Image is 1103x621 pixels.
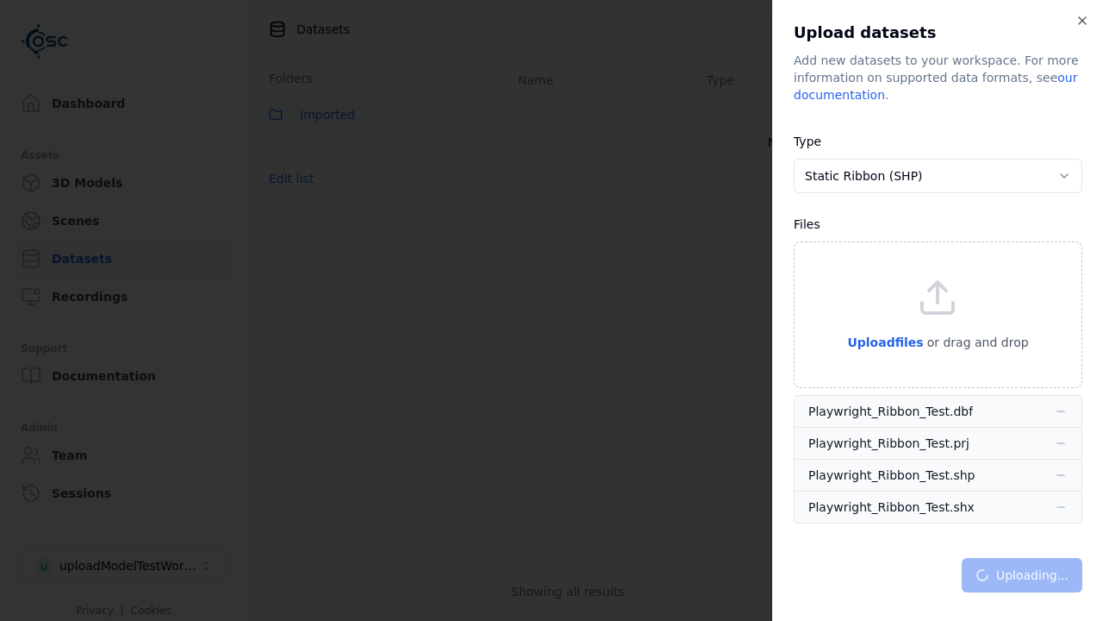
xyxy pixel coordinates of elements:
[794,135,821,148] label: Type
[847,336,923,349] span: Upload files
[924,332,1029,353] p: or drag and drop
[794,52,1082,103] div: Add new datasets to your workspace. For more information on supported data formats, see .
[794,21,1082,45] h2: Upload datasets
[808,435,969,452] div: Playwright_Ribbon_Test.prj
[808,403,973,420] div: Playwright_Ribbon_Test.dbf
[794,217,820,231] label: Files
[808,467,975,484] div: Playwright_Ribbon_Test.shp
[808,499,975,516] div: Playwright_Ribbon_Test.shx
